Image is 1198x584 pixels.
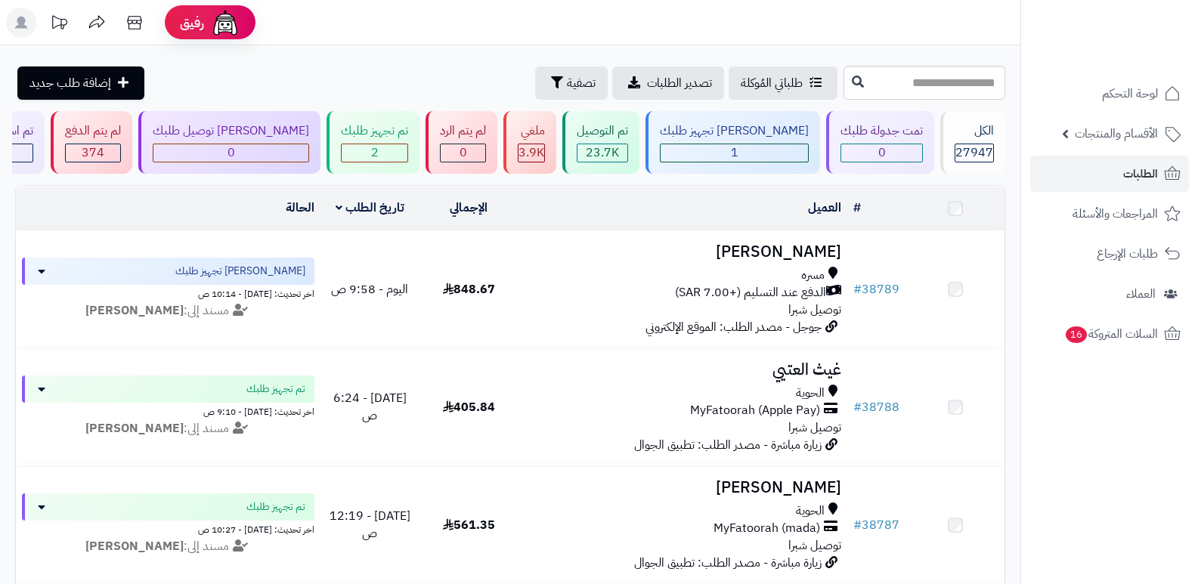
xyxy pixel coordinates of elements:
a: [PERSON_NAME] توصيل طلبك 0 [135,111,323,174]
div: اخر تحديث: [DATE] - 10:14 ص [22,285,314,301]
span: الأقسام والمنتجات [1075,123,1158,144]
div: مسند إلى: [11,538,326,555]
div: لم يتم الدفع [65,122,121,140]
span: الدفع عند التسليم (+7.00 SAR) [675,284,826,301]
img: logo-2.png [1095,20,1184,51]
span: زيارة مباشرة - مصدر الطلب: تطبيق الجوال [634,554,822,572]
span: إضافة طلب جديد [29,74,111,92]
a: الكل27947 [937,111,1008,174]
a: تم التوصيل 23.7K [559,111,642,174]
span: 3.9K [519,144,544,162]
a: #38787 [853,516,899,534]
span: تصدير الطلبات [647,74,712,92]
a: لم يتم الرد 0 [423,111,500,174]
strong: [PERSON_NAME] [85,301,184,320]
div: تم التوصيل [577,122,628,140]
div: 374 [66,144,120,162]
span: 0 [878,144,886,162]
div: 3853 [519,144,544,162]
a: طلباتي المُوكلة [729,66,837,100]
span: جوجل - مصدر الطلب: الموقع الإلكتروني [645,318,822,336]
div: 0 [153,144,308,162]
strong: [PERSON_NAME] [85,419,184,437]
div: 23717 [577,144,627,162]
a: لم يتم الدفع 374 [48,111,135,174]
span: [DATE] - 12:19 ص [330,507,410,542]
a: الطلبات [1030,156,1189,192]
div: مسند إلى: [11,302,326,320]
span: توصيل شبرا [788,419,841,437]
span: MyFatoorah (Apple Pay) [690,402,820,419]
a: تصدير الطلبات [612,66,724,100]
a: ملغي 3.9K [500,111,559,174]
div: اخر تحديث: [DATE] - 9:10 ص [22,403,314,419]
span: الحوية [796,385,825,402]
span: العملاء [1126,283,1156,304]
span: السلات المتروكة [1064,323,1158,345]
a: العملاء [1030,276,1189,312]
a: لوحة التحكم [1030,76,1189,112]
span: 1 [731,144,738,162]
span: تم تجهيز طلبك [246,499,305,514]
span: اليوم - 9:58 ص [331,280,408,298]
div: اخر تحديث: [DATE] - 10:27 ص [22,521,314,536]
div: لم يتم الرد [440,122,486,140]
h3: غيث العتيي [525,361,842,379]
a: تاريخ الطلب [336,199,404,217]
span: # [853,398,862,416]
a: الحالة [286,199,314,217]
span: مسره [801,267,825,284]
div: 0 [841,144,922,162]
span: لوحة التحكم [1102,83,1158,104]
div: 1 [661,144,808,162]
span: 0 [460,144,467,162]
span: زيارة مباشرة - مصدر الطلب: تطبيق الجوال [634,436,822,454]
img: ai-face.png [210,8,240,38]
div: ملغي [518,122,545,140]
span: الطلبات [1123,163,1158,184]
span: توصيل شبرا [788,301,841,319]
span: # [853,516,862,534]
span: توصيل شبرا [788,536,841,555]
span: MyFatoorah (mada) [714,520,820,537]
a: الإجمالي [450,199,488,217]
a: تم تجهيز طلبك 2 [323,111,423,174]
span: تم تجهيز طلبك [246,382,305,397]
a: تمت جدولة طلبك 0 [823,111,937,174]
span: [DATE] - 6:24 ص [333,389,407,425]
a: [PERSON_NAME] تجهيز طلبك 1 [642,111,823,174]
span: 16 [1065,326,1088,344]
span: 374 [82,144,104,162]
a: العميل [808,199,841,217]
span: الحوية [796,502,825,520]
span: # [853,280,862,298]
span: رفيق [180,14,204,32]
span: تصفية [567,74,596,92]
a: # [853,199,861,217]
a: تحديثات المنصة [40,8,78,42]
div: تم تجهيز طلبك [341,122,408,140]
span: 2 [371,144,379,162]
span: 848.67 [443,280,495,298]
span: 561.35 [443,516,495,534]
div: [PERSON_NAME] تجهيز طلبك [660,122,809,140]
div: تمت جدولة طلبك [840,122,923,140]
a: المراجعات والأسئلة [1030,196,1189,232]
a: السلات المتروكة16 [1030,316,1189,352]
a: إضافة طلب جديد [17,66,144,100]
a: طلبات الإرجاع [1030,236,1189,272]
a: #38788 [853,398,899,416]
div: الكل [955,122,994,140]
span: 0 [228,144,235,162]
div: 0 [441,144,485,162]
span: 405.84 [443,398,495,416]
h3: [PERSON_NAME] [525,479,842,496]
a: #38789 [853,280,899,298]
span: طلبات الإرجاع [1097,243,1158,264]
strong: [PERSON_NAME] [85,537,184,555]
div: [PERSON_NAME] توصيل طلبك [153,122,309,140]
div: 2 [342,144,407,162]
span: طلباتي المُوكلة [741,74,803,92]
h3: [PERSON_NAME] [525,243,842,261]
div: مسند إلى: [11,420,326,437]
